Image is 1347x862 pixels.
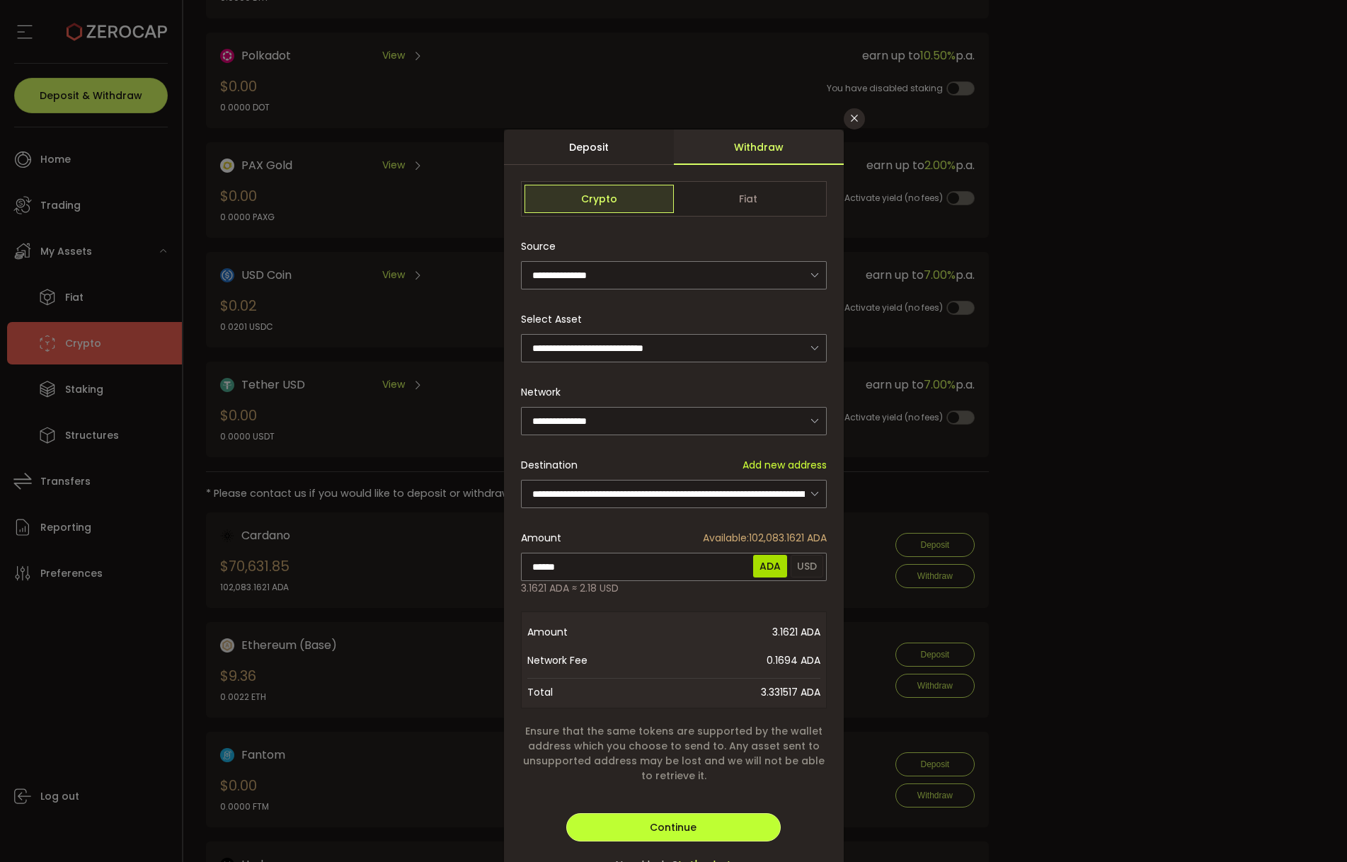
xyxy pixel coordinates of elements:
span: USD [791,555,823,577]
iframe: Chat Widget [1276,794,1347,862]
span: Amount [521,531,561,546]
label: Select Asset [521,312,590,326]
span: 3.331517 ADA [761,682,820,702]
span: ADA [753,555,787,577]
span: 3.1621 ADA ≈ 2.18 USD [521,581,619,596]
div: Deposit [504,130,674,165]
span: Continue [650,820,697,834]
span: 3.1621 ADA [641,618,820,646]
span: Available: [703,531,749,545]
span: Total [527,682,553,702]
span: Fiat [674,185,823,213]
span: 102,083.1621 ADA [703,531,827,546]
div: Withdraw [674,130,844,165]
span: Add new address [743,458,827,473]
span: 0.1694 ADA [641,646,820,674]
span: Amount [527,618,641,646]
span: Destination [521,458,578,472]
button: Continue [566,813,780,841]
span: Source [521,232,556,260]
span: Network Fee [527,646,641,674]
button: Close [844,108,865,130]
span: Crypto [525,185,674,213]
label: Network [521,385,569,399]
span: Ensure that the same tokens are supported by the wallet address which you choose to send to. Any ... [521,724,827,783]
